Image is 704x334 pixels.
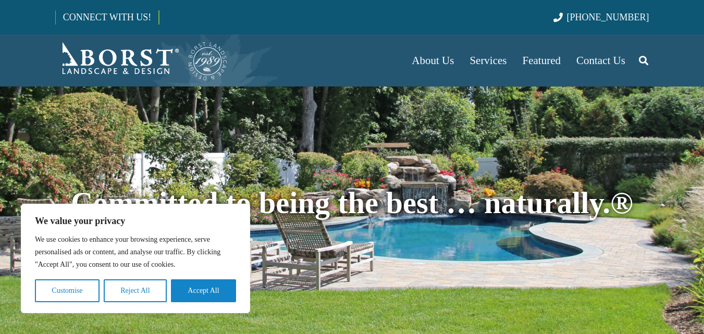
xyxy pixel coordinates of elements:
[35,215,236,227] p: We value your privacy
[56,5,158,30] a: CONNECT WITH US!
[567,12,649,22] span: [PHONE_NUMBER]
[35,279,100,302] button: Customise
[404,34,462,86] a: About Us
[569,34,633,86] a: Contact Us
[633,47,654,73] a: Search
[21,204,250,313] div: We value your privacy
[553,12,649,22] a: [PHONE_NUMBER]
[71,186,633,220] span: Committed to being the best … naturally.®
[412,54,454,67] span: About Us
[171,279,236,302] button: Accept All
[104,279,167,302] button: Reject All
[515,34,569,86] a: Featured
[55,40,228,81] a: Borst-Logo
[576,54,625,67] span: Contact Us
[523,54,561,67] span: Featured
[462,34,514,86] a: Services
[470,54,507,67] span: Services
[35,233,236,271] p: We use cookies to enhance your browsing experience, serve personalised ads or content, and analys...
